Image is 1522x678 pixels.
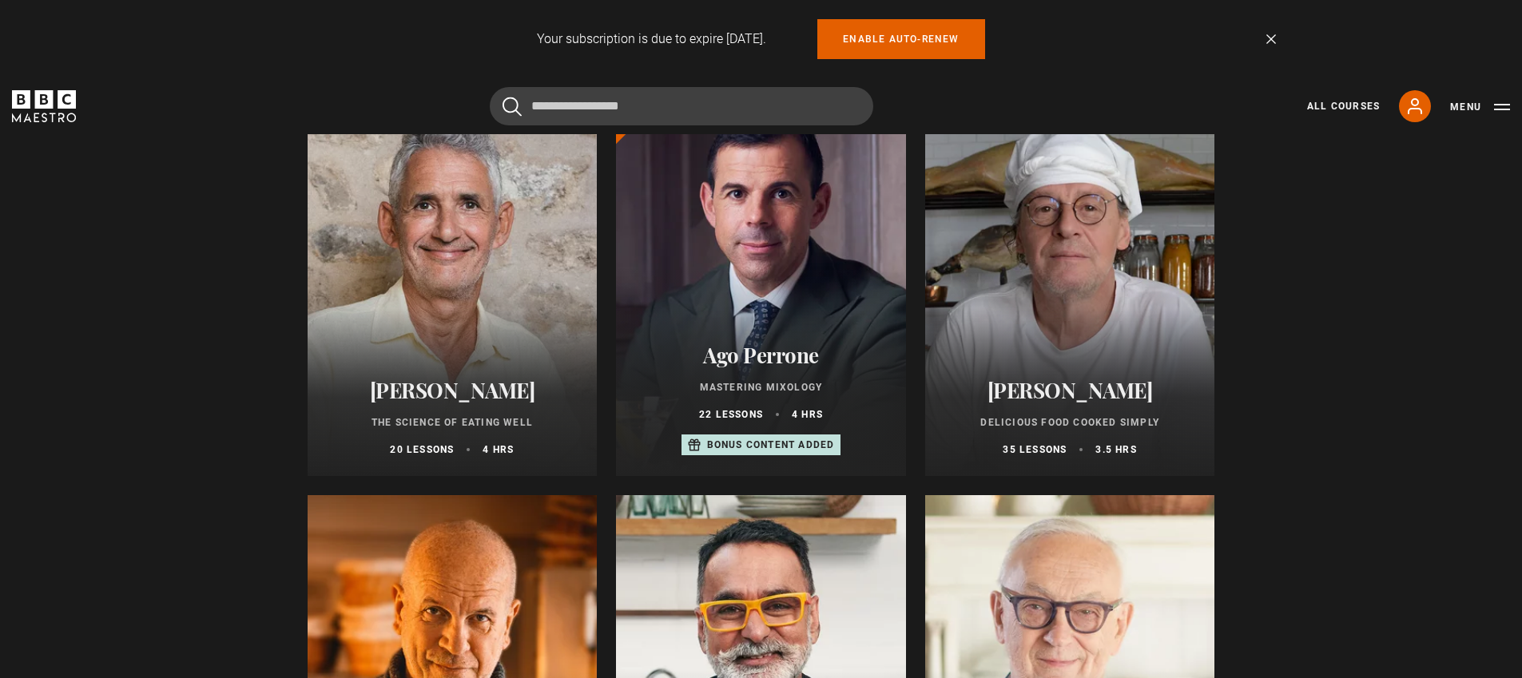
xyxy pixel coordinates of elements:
[635,380,887,395] p: Mastering Mixology
[490,87,873,125] input: Search
[944,378,1196,402] h2: [PERSON_NAME]
[707,438,835,452] p: Bonus content added
[483,442,514,457] p: 4 hrs
[390,442,454,457] p: 20 lessons
[327,415,578,430] p: The Science of Eating Well
[925,93,1215,476] a: [PERSON_NAME] Delicious Food Cooked Simply 35 lessons 3.5 hrs
[1003,442,1067,457] p: 35 lessons
[1095,442,1136,457] p: 3.5 hrs
[503,97,522,117] button: Submit the search query
[537,30,766,49] p: Your subscription is due to expire [DATE].
[944,415,1196,430] p: Delicious Food Cooked Simply
[635,343,887,367] h2: Ago Perrone
[1307,99,1380,113] a: All Courses
[616,93,906,476] a: Ago Perrone Mastering Mixology 22 lessons 4 hrs Bonus content added New
[817,19,984,59] a: Enable auto-renew
[1450,99,1510,115] button: Toggle navigation
[699,407,763,422] p: 22 lessons
[792,407,823,422] p: 4 hrs
[12,90,76,122] svg: BBC Maestro
[327,378,578,402] h2: [PERSON_NAME]
[308,93,598,476] a: [PERSON_NAME] The Science of Eating Well 20 lessons 4 hrs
